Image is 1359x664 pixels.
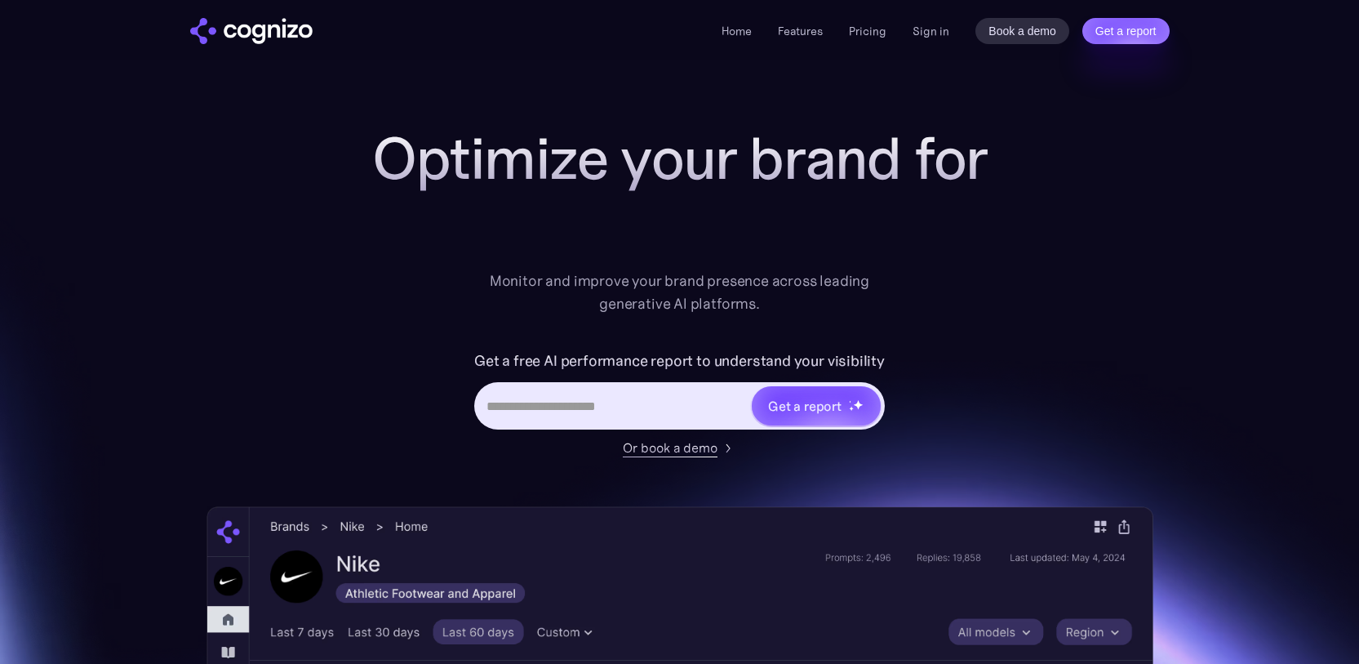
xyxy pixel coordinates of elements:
img: star [849,400,851,403]
a: Features [778,24,823,38]
a: Get a reportstarstarstar [750,385,882,427]
img: star [849,406,855,412]
a: Pricing [849,24,886,38]
a: Sign in [913,21,949,41]
label: Get a free AI performance report to understand your visibility [474,348,885,374]
a: Home [722,24,752,38]
a: Get a report [1082,18,1170,44]
div: Monitor and improve your brand presence across leading generative AI platforms. [479,270,881,315]
a: Or book a demo [623,438,737,457]
img: star [853,399,864,410]
a: Book a demo [975,18,1069,44]
div: Or book a demo [623,438,717,457]
img: cognizo logo [190,18,313,44]
div: Get a report [768,396,842,416]
h1: Optimize your brand for [353,126,1006,191]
